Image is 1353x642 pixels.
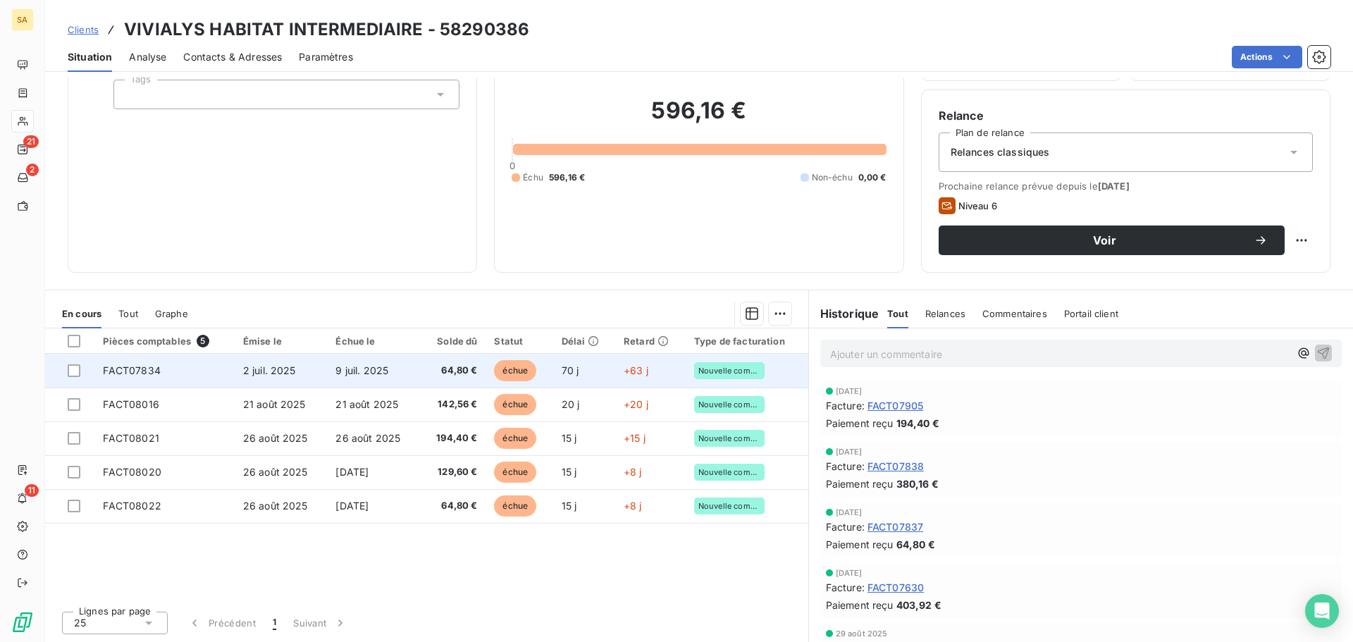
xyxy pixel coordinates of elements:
[428,465,477,479] span: 129,60 €
[1098,180,1130,192] span: [DATE]
[428,431,477,445] span: 194,40 €
[285,608,356,638] button: Suivant
[494,428,536,449] span: échue
[887,308,908,319] span: Tout
[509,160,515,171] span: 0
[155,308,188,319] span: Graphe
[494,462,536,483] span: échue
[428,499,477,513] span: 64,80 €
[494,495,536,517] span: échue
[494,394,536,415] span: échue
[103,500,161,512] span: FACT08022
[698,400,760,409] span: Nouvelle commande
[549,171,585,184] span: 596,16 €
[129,50,166,64] span: Analyse
[624,364,648,376] span: +63 j
[26,163,39,176] span: 2
[335,500,369,512] span: [DATE]
[335,364,388,376] span: 9 juil. 2025
[523,171,543,184] span: Échu
[264,608,285,638] button: 1
[896,537,935,552] span: 64,80 €
[982,308,1047,319] span: Commentaires
[867,519,923,534] span: FACT07837
[243,466,308,478] span: 26 août 2025
[25,484,39,497] span: 11
[335,398,398,410] span: 21 août 2025
[826,398,865,413] span: Facture :
[103,466,161,478] span: FACT08020
[826,416,894,431] span: Paiement reçu
[809,305,879,322] h6: Historique
[925,308,965,319] span: Relances
[836,447,863,456] span: [DATE]
[698,468,760,476] span: Nouvelle commande
[299,50,353,64] span: Paramètres
[494,360,536,381] span: échue
[858,171,886,184] span: 0,00 €
[23,135,39,148] span: 21
[896,598,941,612] span: 403,92 €
[896,476,939,491] span: 380,16 €
[826,459,865,474] span: Facture :
[428,335,477,347] div: Solde dû
[826,519,865,534] span: Facture :
[1305,594,1339,628] div: Open Intercom Messenger
[836,387,863,395] span: [DATE]
[243,398,306,410] span: 21 août 2025
[124,17,529,42] h3: VIVIALYS HABITAT INTERMEDIAIRE - 58290386
[867,580,924,595] span: FACT07630
[335,432,400,444] span: 26 août 2025
[836,569,863,577] span: [DATE]
[951,145,1050,159] span: Relances classiques
[183,50,282,64] span: Contacts & Adresses
[836,508,863,517] span: [DATE]
[103,335,225,347] div: Pièces comptables
[826,476,894,491] span: Paiement reçu
[562,432,577,444] span: 15 j
[562,364,579,376] span: 70 j
[197,335,209,347] span: 5
[68,23,99,37] a: Clients
[826,580,865,595] span: Facture :
[826,598,894,612] span: Paiement reçu
[103,398,159,410] span: FACT08016
[179,608,264,638] button: Précédent
[273,616,276,630] span: 1
[103,364,160,376] span: FACT07834
[698,434,760,443] span: Nouvelle commande
[512,97,886,139] h2: 596,16 €
[243,500,308,512] span: 26 août 2025
[939,226,1285,255] button: Voir
[812,171,853,184] span: Non-échu
[867,459,924,474] span: FACT07838
[694,335,800,347] div: Type de facturation
[698,502,760,510] span: Nouvelle commande
[939,107,1313,124] h6: Relance
[562,466,577,478] span: 15 j
[624,500,642,512] span: +8 j
[624,335,677,347] div: Retard
[826,537,894,552] span: Paiement reçu
[562,335,607,347] div: Délai
[867,398,923,413] span: FACT07905
[62,308,101,319] span: En cours
[956,235,1254,246] span: Voir
[836,629,888,638] span: 29 août 2025
[74,616,86,630] span: 25
[958,200,997,211] span: Niveau 6
[428,397,477,412] span: 142,56 €
[118,308,138,319] span: Tout
[11,8,34,31] div: SA
[335,466,369,478] span: [DATE]
[68,50,112,64] span: Situation
[428,364,477,378] span: 64,80 €
[624,432,645,444] span: +15 j
[243,432,308,444] span: 26 août 2025
[125,88,137,101] input: Ajouter une valeur
[562,398,580,410] span: 20 j
[243,364,296,376] span: 2 juil. 2025
[494,335,544,347] div: Statut
[335,335,412,347] div: Échue le
[896,416,939,431] span: 194,40 €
